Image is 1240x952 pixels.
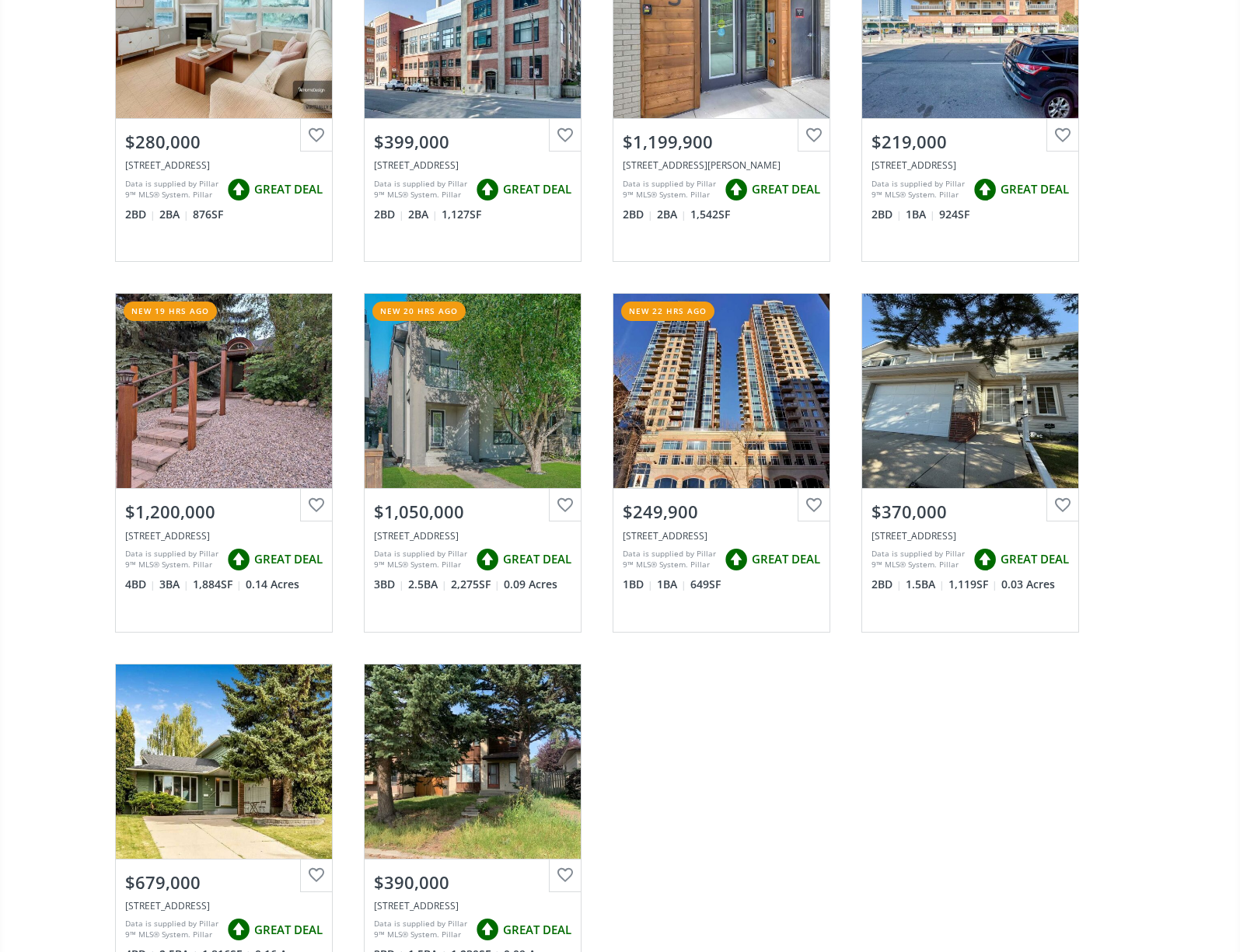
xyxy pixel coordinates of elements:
div: 220 11 Avenue SE #221, Calgary, AB T2G 0X8 [374,159,571,172]
span: 1,542 SF [690,207,730,222]
div: Data is supplied by Pillar 9™ MLS® System. Pillar 9™ is the owner of the copyright in its MLS® Sy... [871,548,966,571]
div: 816 Lake Ontario Drive SE, Calgary, AB T2J3J9 [125,899,323,912]
span: 649 SF [690,577,721,592]
img: rating icon [472,914,503,945]
div: Data is supplied by Pillar 9™ MLS® System. Pillar 9™ is the owner of the copyright in its MLS® Sy... [623,548,717,571]
div: 633 23 Avenue NE, Calgary, AB T2E 1W5 [125,529,323,542]
img: rating icon [721,544,752,575]
span: GREAT DEAL [254,922,323,938]
div: $370,000 [871,500,1069,524]
span: GREAT DEAL [254,181,323,197]
div: 135 Lebel Crescent NW #201, Calgary, AB T3B 6M1 [623,159,820,172]
span: 876 SF [193,207,223,222]
img: rating icon [223,174,254,205]
div: 1334 12 Avenue SW #601, Calgary, AB T3C 3R9 [871,159,1069,172]
div: 8 Abberfield Crescent NE, Calgary, AB T2A6N6 [374,899,571,912]
div: $1,199,900 [623,130,820,154]
div: $249,900 [623,500,820,524]
span: 4 BD [125,577,155,592]
div: Data is supplied by Pillar 9™ MLS® System. Pillar 9™ is the owner of the copyright in its MLS® Sy... [871,178,966,201]
a: new 19 hrs ago$1,200,000[STREET_ADDRESS]Data is supplied by Pillar 9™ MLS® System. Pillar 9™ is t... [100,277,348,647]
span: GREAT DEAL [503,181,571,197]
span: 1,884 SF [193,577,242,592]
span: 2 BD [125,207,155,222]
img: rating icon [472,174,503,205]
img: rating icon [721,174,752,205]
a: new 20 hrs ago$1,050,000[STREET_ADDRESS]Data is supplied by Pillar 9™ MLS® System. Pillar 9™ is t... [348,277,597,647]
span: GREAT DEAL [752,181,820,197]
span: 2 BA [159,207,189,222]
span: 2 BA [657,207,686,222]
span: 2 BD [623,207,653,222]
img: rating icon [969,174,1001,205]
div: $219,000 [871,130,1069,154]
img: rating icon [472,544,503,575]
span: 3 BA [159,577,189,592]
span: 0.03 Acres [1001,577,1055,592]
span: GREAT DEAL [254,551,323,567]
span: GREAT DEAL [503,922,571,938]
span: GREAT DEAL [1001,181,1069,197]
div: 4927 21 Street SW, Calgary, AB T2T 5B7 [374,529,571,542]
span: 1,127 SF [442,207,481,222]
span: 1 BA [906,207,935,222]
div: Data is supplied by Pillar 9™ MLS® System. Pillar 9™ is the owner of the copyright in its MLS® Sy... [374,918,468,941]
img: rating icon [223,914,254,945]
div: Data is supplied by Pillar 9™ MLS® System. Pillar 9™ is the owner of the copyright in its MLS® Sy... [125,548,219,571]
span: 2.5 BA [408,577,447,592]
span: 1.5 BA [906,577,945,592]
div: $280,000 [125,130,323,154]
img: rating icon [223,544,254,575]
div: $679,000 [125,870,323,894]
div: 910 5 Avenue SW #601, Calgary, AB T2p0c3 [623,529,820,542]
span: GREAT DEAL [503,551,571,567]
span: 2 BD [871,207,902,222]
div: Data is supplied by Pillar 9™ MLS® System. Pillar 9™ is the owner of the copyright in its MLS® Sy... [125,918,219,941]
img: rating icon [969,544,1001,575]
div: Data is supplied by Pillar 9™ MLS® System. Pillar 9™ is the owner of the copyright in its MLS® Sy... [125,178,219,201]
span: 0.14 Acres [246,577,299,592]
a: $370,000[STREET_ADDRESS]Data is supplied by Pillar 9™ MLS® System. Pillar 9™ is the owner of the ... [846,277,1095,647]
div: Data is supplied by Pillar 9™ MLS® System. Pillar 9™ is the owner of the copyright in its MLS® Sy... [374,178,468,201]
span: GREAT DEAL [1001,551,1069,567]
div: Data is supplied by Pillar 9™ MLS® System. Pillar 9™ is the owner of the copyright in its MLS® Sy... [623,178,717,201]
span: 2 BA [408,207,438,222]
span: 2 BD [871,577,902,592]
span: 2,275 SF [451,577,500,592]
div: $1,200,000 [125,500,323,524]
span: 1,119 SF [948,577,997,592]
div: Data is supplied by Pillar 9™ MLS® System. Pillar 9™ is the owner of the copyright in its MLS® Sy... [374,548,468,571]
span: GREAT DEAL [752,551,820,567]
span: 924 SF [939,207,969,222]
span: 2 BD [374,207,404,222]
div: $399,000 [374,130,571,154]
span: 1 BD [623,577,653,592]
div: 333 Riverfront Avenue SE #225, Calgary, AB T2G 5R1 [125,159,323,172]
span: 3 BD [374,577,404,592]
a: new 22 hrs ago$249,900[STREET_ADDRESS]Data is supplied by Pillar 9™ MLS® System. Pillar 9™ is the... [597,277,846,647]
div: $1,050,000 [374,500,571,524]
span: 0.09 Acres [504,577,557,592]
div: 12 Millrise Green SW, Calgary, AB T2Y 3E8 [871,529,1069,542]
div: $390,000 [374,870,571,894]
span: 1 BA [657,577,686,592]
